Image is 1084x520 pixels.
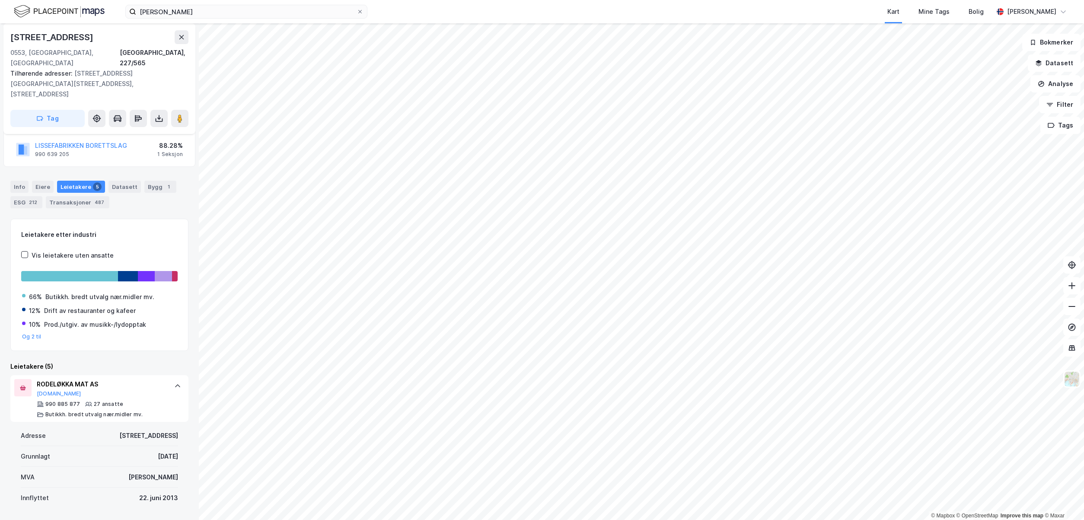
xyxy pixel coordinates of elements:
div: RODELØKKA MAT AS [37,379,166,389]
a: OpenStreetMap [956,513,998,519]
div: 66% [29,292,42,302]
div: Bygg [144,181,176,193]
div: Prod./utgiv. av musikk-/lydopptak [44,319,146,330]
div: [GEOGRAPHIC_DATA], 227/565 [120,48,188,68]
div: Mine Tags [918,6,950,17]
div: Butikkh. bredt utvalg nær.midler mv. [45,411,143,418]
div: [PERSON_NAME] [128,472,178,482]
div: 88.28% [157,140,183,151]
button: Datasett [1028,54,1081,72]
div: 487 [93,198,106,207]
div: Leietakere [57,181,105,193]
div: Info [10,181,29,193]
button: Filter [1039,96,1081,113]
div: Innflyttet [21,493,49,503]
img: Z [1064,371,1080,387]
div: [DATE] [158,451,178,462]
div: 212 [27,198,39,207]
div: MVA [21,472,35,482]
div: Grunnlagt [21,451,50,462]
button: Tag [10,110,85,127]
div: [STREET_ADDRESS] [119,431,178,441]
div: 990 885 877 [45,401,80,408]
div: Eiere [32,181,54,193]
div: Vis leietakere uten ansatte [32,250,114,261]
div: 22. juni 2013 [139,493,178,503]
div: Butikkh. bredt utvalg nær.midler mv. [45,292,154,302]
div: 5 [93,182,102,191]
div: Kart [887,6,899,17]
div: Transaksjoner [46,196,109,208]
div: Leietakere etter industri [21,230,178,240]
div: [STREET_ADDRESS][GEOGRAPHIC_DATA][STREET_ADDRESS], [STREET_ADDRESS] [10,68,182,99]
div: ESG [10,196,42,208]
div: 12% [29,306,41,316]
div: Datasett [108,181,141,193]
span: Tilhørende adresser: [10,70,74,77]
div: 10% [29,319,41,330]
img: logo.f888ab2527a4732fd821a326f86c7f29.svg [14,4,105,19]
div: Adresse [21,431,46,441]
button: Bokmerker [1022,34,1081,51]
div: Bolig [969,6,984,17]
button: Og 2 til [22,333,41,340]
button: Tags [1040,117,1081,134]
div: 0553, [GEOGRAPHIC_DATA], [GEOGRAPHIC_DATA] [10,48,120,68]
a: Improve this map [1001,513,1043,519]
a: Mapbox [931,513,955,519]
button: Analyse [1030,75,1081,93]
div: 1 [164,182,173,191]
div: 1 Seksjon [157,151,183,158]
div: [PERSON_NAME] [1007,6,1056,17]
div: 990 639 205 [35,151,69,158]
iframe: Chat Widget [1041,479,1084,520]
input: Søk på adresse, matrikkel, gårdeiere, leietakere eller personer [136,5,357,18]
button: [DOMAIN_NAME] [37,390,81,397]
div: [STREET_ADDRESS] [10,30,95,44]
div: 27 ansatte [94,401,123,408]
div: Leietakere (5) [10,361,188,372]
div: Drift av restauranter og kafeer [44,306,136,316]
